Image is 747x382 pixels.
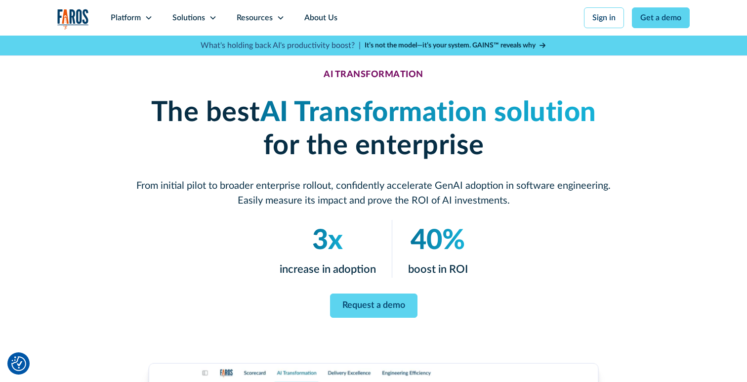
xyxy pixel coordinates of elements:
[632,7,690,28] a: Get a demo
[151,99,260,127] strong: The best
[365,42,536,49] strong: It’s not the model—it’s your system. GAINS™ reveals why
[111,12,141,24] div: Platform
[11,356,26,371] img: Revisit consent button
[280,261,376,278] p: increase in adoption
[584,7,624,28] a: Sign in
[365,41,546,51] a: It’s not the model—it’s your system. GAINS™ reveals why
[312,227,343,255] em: 3x
[260,99,596,127] em: AI Transformation solution
[324,70,423,81] div: AI TRANSFORMATION
[201,40,361,51] p: What's holding back AI's productivity boost? |
[11,356,26,371] button: Cookie Settings
[172,12,205,24] div: Solutions
[237,12,273,24] div: Resources
[330,294,417,318] a: Request a demo
[408,261,468,278] p: boost in ROI
[57,9,89,29] img: Logo of the analytics and reporting company Faros.
[411,227,465,255] em: 40%
[136,178,611,208] p: From initial pilot to broader enterprise rollout, confidently accelerate GenAI adoption in softwa...
[57,9,89,29] a: home
[263,132,484,160] strong: for the enterprise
